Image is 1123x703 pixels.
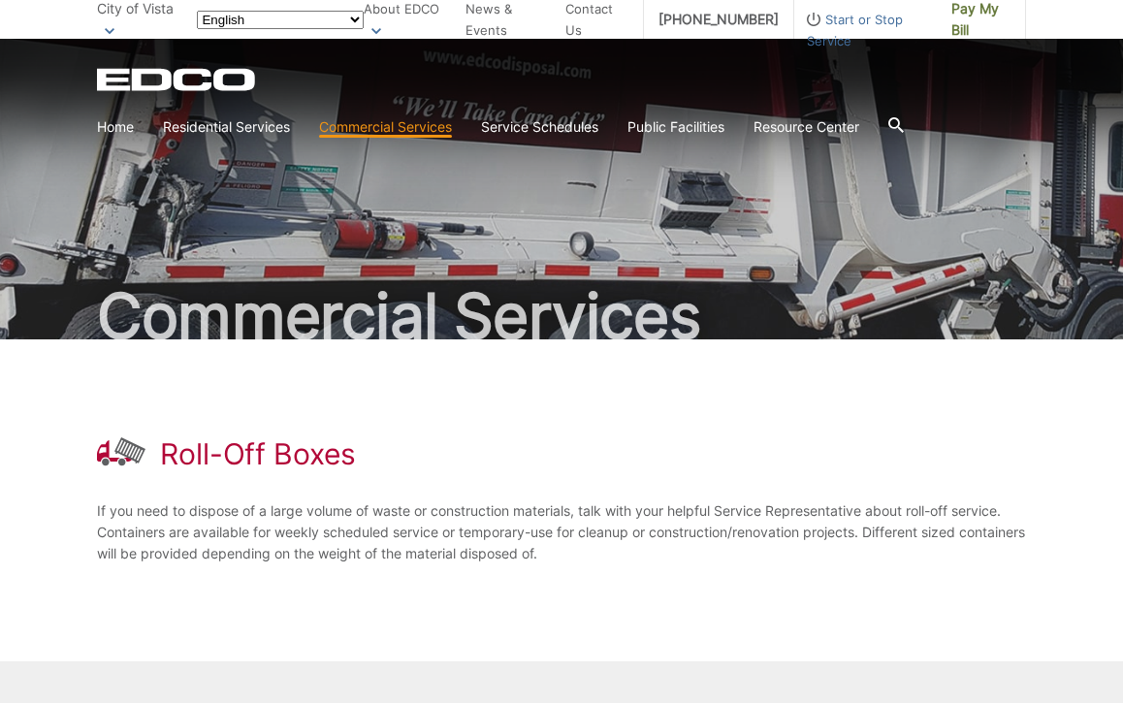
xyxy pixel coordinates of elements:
a: EDCD logo. Return to the homepage. [97,68,258,91]
a: Resource Center [754,116,859,138]
p: If you need to dispose of a large volume of waste or construction materials, talk with your helpf... [97,500,1026,564]
a: Residential Services [163,116,290,138]
a: Commercial Services [319,116,452,138]
h1: Roll-Off Boxes [160,436,356,471]
a: Public Facilities [627,116,724,138]
h2: Commercial Services [97,285,1026,347]
a: Service Schedules [481,116,598,138]
a: Home [97,116,134,138]
select: Select a language [197,11,364,29]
